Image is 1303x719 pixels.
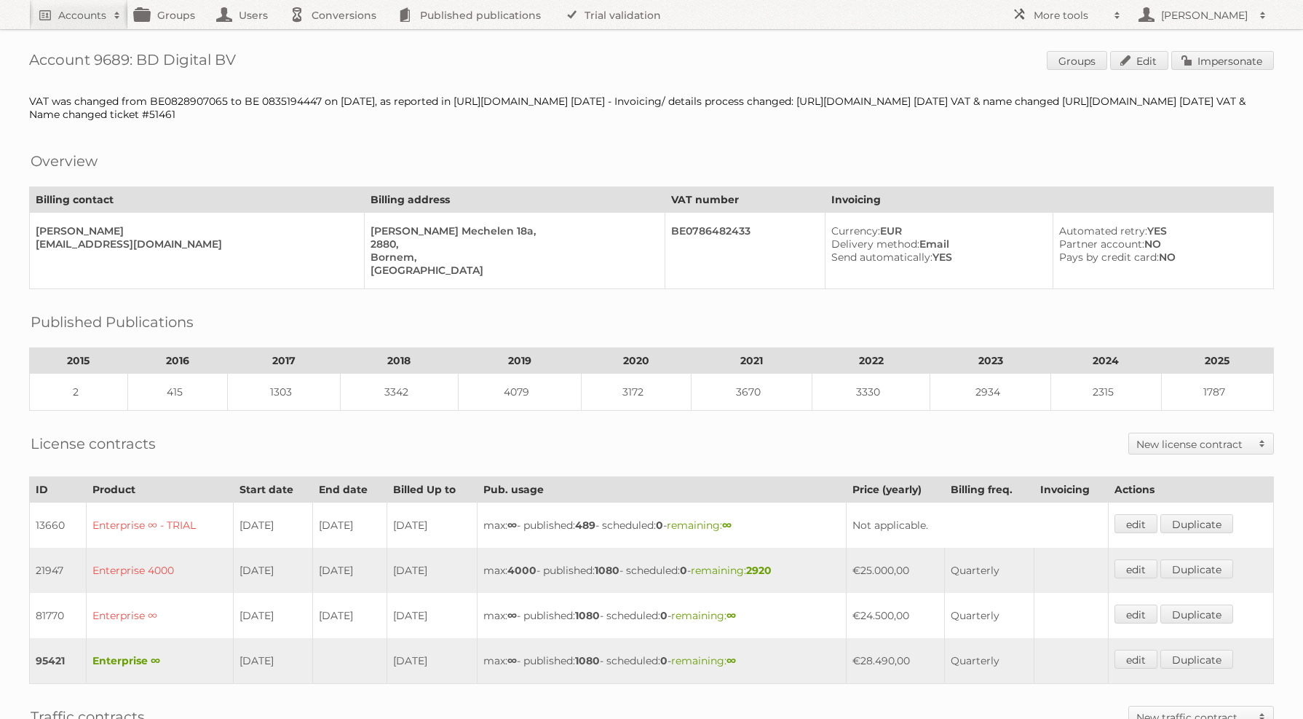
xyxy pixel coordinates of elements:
[387,638,477,684] td: [DATE]
[30,348,128,374] th: 2015
[340,348,459,374] th: 2018
[459,374,581,411] td: 4079
[1160,605,1233,624] a: Duplicate
[1251,433,1273,454] span: Toggle
[233,593,313,638] td: [DATE]
[365,187,665,213] th: Billing address
[847,638,945,684] td: €28.490,00
[847,503,1109,549] td: Not applicable.
[847,593,945,638] td: €24.500,00
[313,477,387,503] th: End date
[680,564,687,577] strong: 0
[692,348,812,374] th: 2021
[671,654,736,667] span: remaining:
[87,593,233,638] td: Enterprise ∞
[825,187,1273,213] th: Invoicing
[36,224,352,237] div: [PERSON_NAME]
[1114,559,1157,578] a: edit
[387,548,477,593] td: [DATE]
[31,311,194,333] h2: Published Publications
[233,548,313,593] td: [DATE]
[30,477,87,503] th: ID
[58,8,106,23] h2: Accounts
[930,374,1051,411] td: 2934
[313,548,387,593] td: [DATE]
[371,251,653,264] div: Bornem,
[30,638,87,684] td: 95421
[371,264,653,277] div: [GEOGRAPHIC_DATA]
[30,548,87,593] td: 21947
[575,519,595,532] strong: 489
[1110,51,1168,70] a: Edit
[1157,8,1252,23] h2: [PERSON_NAME]
[1059,237,1262,251] div: NO
[387,477,477,503] th: Billed Up to
[36,237,352,251] div: [EMAIL_ADDRESS][DOMAIN_NAME]
[831,224,880,237] span: Currency:
[387,503,477,549] td: [DATE]
[1160,650,1233,669] a: Duplicate
[1059,224,1147,237] span: Automated retry:
[507,519,517,532] strong: ∞
[945,548,1034,593] td: Quarterly
[87,503,233,549] td: Enterprise ∞ - TRIAL
[477,477,846,503] th: Pub. usage
[30,593,87,638] td: 81770
[1160,559,1233,578] a: Duplicate
[371,237,653,251] div: 2880,
[507,609,517,622] strong: ∞
[507,654,517,667] strong: ∞
[477,503,846,549] td: max: - published: - scheduled: -
[29,51,1274,73] h1: Account 9689: BD Digital BV
[581,374,692,411] td: 3172
[1034,8,1106,23] h2: More tools
[1136,437,1251,452] h2: New license contract
[722,519,732,532] strong: ∞
[575,609,600,622] strong: 1080
[233,503,313,549] td: [DATE]
[228,374,340,411] td: 1303
[726,654,736,667] strong: ∞
[1051,348,1162,374] th: 2024
[1109,477,1274,503] th: Actions
[1051,374,1162,411] td: 2315
[1161,348,1273,374] th: 2025
[87,638,233,684] td: Enterprise ∞
[660,654,668,667] strong: 0
[1034,477,1108,503] th: Invoicing
[30,503,87,549] td: 13660
[1161,374,1273,411] td: 1787
[30,187,365,213] th: Billing contact
[831,237,919,251] span: Delivery method:
[1059,251,1262,264] div: NO
[233,638,313,684] td: [DATE]
[665,187,825,213] th: VAT number
[831,251,932,264] span: Send automatically:
[1114,650,1157,669] a: edit
[507,564,536,577] strong: 4000
[30,374,128,411] td: 2
[595,564,619,577] strong: 1080
[127,374,228,411] td: 415
[313,593,387,638] td: [DATE]
[746,564,772,577] strong: 2920
[691,564,772,577] span: remaining:
[847,548,945,593] td: €25.000,00
[1059,237,1144,251] span: Partner account:
[1129,433,1273,454] a: New license contract
[831,224,1041,237] div: EUR
[812,348,930,374] th: 2022
[831,237,1041,251] div: Email
[477,593,846,638] td: max: - published: - scheduled: -
[87,477,233,503] th: Product
[313,503,387,549] td: [DATE]
[671,609,736,622] span: remaining:
[1160,514,1233,533] a: Duplicate
[371,224,653,237] div: [PERSON_NAME] Mechelen 18a,
[575,654,600,667] strong: 1080
[726,609,736,622] strong: ∞
[847,477,945,503] th: Price (yearly)
[1171,51,1274,70] a: Impersonate
[228,348,340,374] th: 2017
[945,638,1034,684] td: Quarterly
